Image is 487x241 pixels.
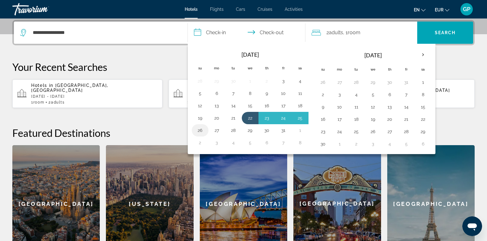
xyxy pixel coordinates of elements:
[385,140,395,148] button: Day 4
[262,114,272,122] button: Day 23
[192,48,309,149] table: Left calendar grid
[185,7,198,12] span: Hotels
[335,78,345,87] button: Day 27
[245,77,255,85] button: Day 1
[245,114,255,122] button: Day 22
[210,7,224,12] span: Flights
[51,100,65,104] span: Adults
[335,127,345,136] button: Day 24
[435,30,456,35] span: Search
[368,127,378,136] button: Day 26
[401,90,411,99] button: Day 7
[245,101,255,110] button: Day 15
[279,89,288,98] button: Day 10
[335,140,345,148] button: Day 1
[351,140,361,148] button: Day 2
[315,48,431,150] table: Right calendar grid
[351,127,361,136] button: Day 25
[418,90,428,99] button: Day 8
[262,126,272,135] button: Day 30
[295,89,305,98] button: Day 11
[229,77,238,85] button: Day 30
[285,7,303,12] a: Activities
[318,140,328,148] button: Day 30
[195,114,205,122] button: Day 19
[279,126,288,135] button: Day 31
[401,78,411,87] button: Day 31
[245,89,255,98] button: Day 8
[462,216,482,236] iframe: Bouton de lancement de la fenêtre de messagerie
[245,138,255,147] button: Day 5
[368,103,378,111] button: Day 12
[385,115,395,124] button: Day 20
[262,77,272,85] button: Day 2
[326,28,343,37] span: 2
[279,77,288,85] button: Day 3
[279,138,288,147] button: Day 7
[335,115,345,124] button: Day 17
[212,114,222,122] button: Day 20
[236,7,245,12] span: Cars
[318,127,328,136] button: Day 23
[262,101,272,110] button: Day 16
[401,140,411,148] button: Day 5
[262,89,272,98] button: Day 9
[195,89,205,98] button: Day 5
[12,79,162,108] button: Hotels in [GEOGRAPHIC_DATA], [GEOGRAPHIC_DATA][DATE] - [DATE]1Room2Adults
[351,78,361,87] button: Day 28
[368,78,378,87] button: Day 29
[401,103,411,111] button: Day 14
[463,6,470,12] span: GP
[318,90,328,99] button: Day 2
[229,126,238,135] button: Day 28
[418,115,428,124] button: Day 22
[351,90,361,99] button: Day 4
[385,90,395,99] button: Day 6
[385,127,395,136] button: Day 27
[385,78,395,87] button: Day 30
[212,89,222,98] button: Day 6
[31,83,108,93] span: [GEOGRAPHIC_DATA], [GEOGRAPHIC_DATA]
[368,90,378,99] button: Day 5
[212,101,222,110] button: Day 13
[417,22,473,44] button: Search
[418,127,428,136] button: Day 29
[318,78,328,87] button: Day 26
[343,28,360,37] span: , 1
[229,114,238,122] button: Day 21
[435,5,449,14] button: Change currency
[351,115,361,124] button: Day 18
[418,140,428,148] button: Day 6
[295,101,305,110] button: Day 18
[229,89,238,98] button: Day 7
[368,140,378,148] button: Day 3
[12,61,475,73] p: Your Recent Searches
[48,100,65,104] span: 2
[415,48,431,62] button: Next month
[414,7,420,12] span: en
[12,127,475,139] h2: Featured Destinations
[31,83,53,88] span: Hotels in
[331,48,415,63] th: [DATE]
[33,100,44,104] span: Room
[418,78,428,87] button: Day 1
[279,114,288,122] button: Day 24
[305,22,417,44] button: Travelers: 2 adults, 0 children
[295,126,305,135] button: Day 1
[335,103,345,111] button: Day 10
[212,138,222,147] button: Day 3
[459,3,475,16] button: User Menu
[368,115,378,124] button: Day 19
[279,101,288,110] button: Day 17
[295,138,305,147] button: Day 8
[245,126,255,135] button: Day 29
[401,115,411,124] button: Day 21
[295,77,305,85] button: Day 4
[188,22,306,44] button: Select check in and out date
[195,77,205,85] button: Day 28
[169,79,319,108] button: Hotels in [GEOGRAPHIC_DATA], [GEOGRAPHIC_DATA], [GEOGRAPHIC_DATA][DATE] - [DATE]1Room2Adults
[31,94,157,99] p: [DATE] - [DATE]
[32,28,178,37] input: Search hotel destination
[229,101,238,110] button: Day 14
